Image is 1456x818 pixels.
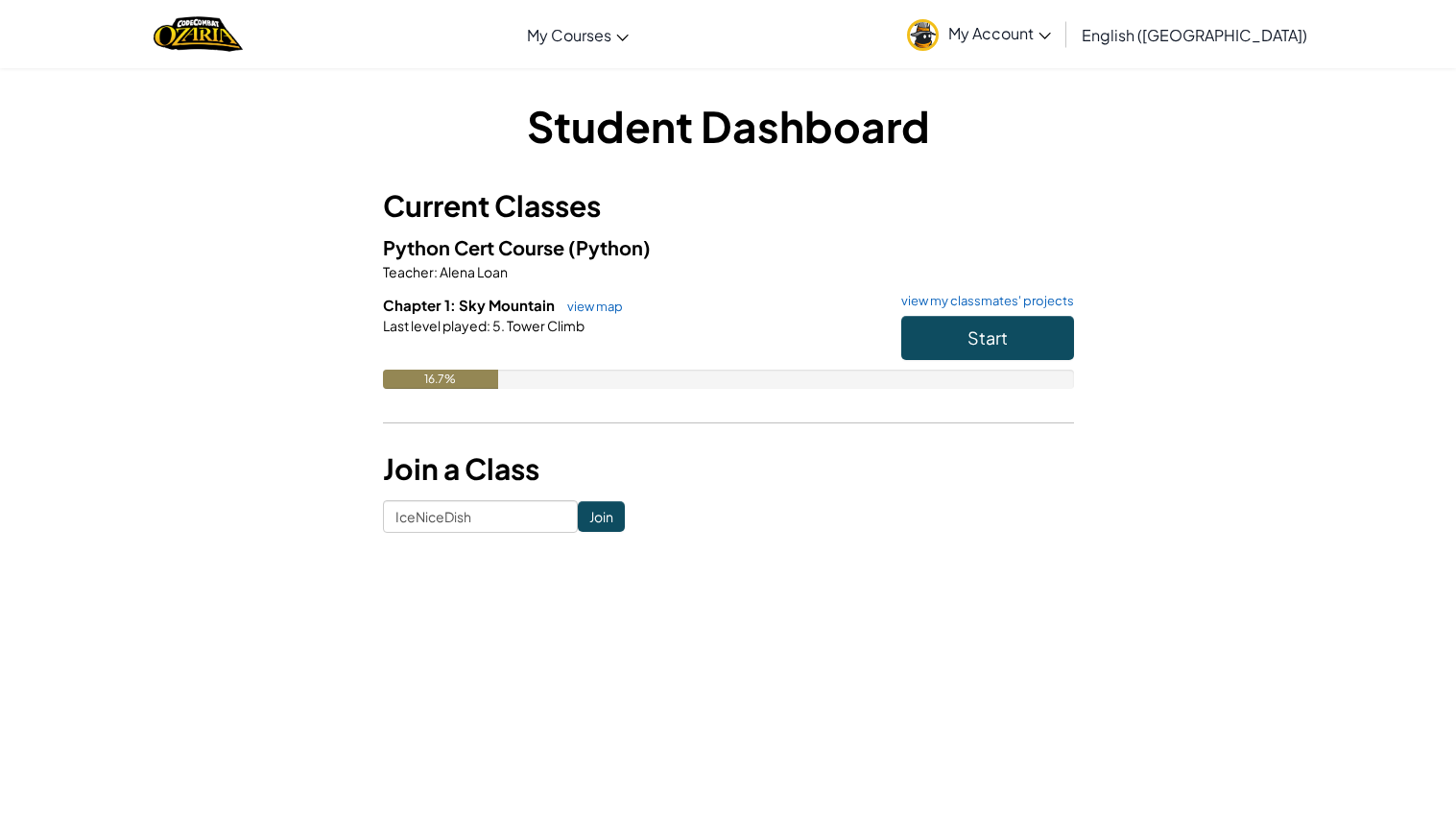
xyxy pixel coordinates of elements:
div: 16.7% [383,370,498,389]
a: view map [558,299,623,314]
span: Teacher [383,263,434,280]
span: Alena Loan [438,263,508,280]
a: English ([GEOGRAPHIC_DATA]) [1072,9,1317,60]
a: Ozaria by CodeCombat logo [154,14,243,54]
input: Join [578,501,625,532]
span: Last level played [383,317,487,334]
span: My Courses [527,25,611,45]
a: My Courses [517,9,638,60]
span: Start [967,326,1008,349]
a: My Account [897,4,1061,64]
h3: Join a Class [383,447,1074,491]
span: : [487,317,490,334]
span: (Python) [568,235,651,259]
h3: Current Classes [383,184,1074,228]
img: avatar [907,19,939,51]
span: : [434,263,438,280]
h1: Student Dashboard [383,96,1074,156]
input: <Enter Class Code> [383,500,578,533]
span: English ([GEOGRAPHIC_DATA]) [1082,25,1307,45]
img: Home [154,14,243,54]
a: view my classmates' projects [892,295,1074,307]
span: Chapter 1: Sky Mountain [383,296,558,314]
span: Tower Climb [505,317,585,334]
button: Start [901,316,1074,360]
span: 5. [490,317,505,334]
span: Python Cert Course [383,235,568,259]
span: My Account [948,23,1051,43]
